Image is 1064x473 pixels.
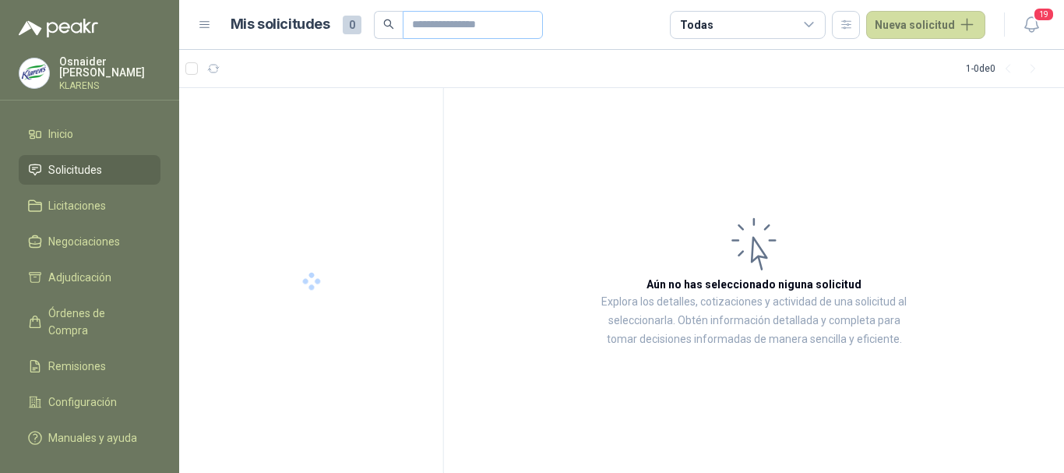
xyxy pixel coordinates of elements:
[48,233,120,250] span: Negociaciones
[680,16,713,34] div: Todas
[48,394,117,411] span: Configuración
[48,269,111,286] span: Adjudicación
[19,298,160,345] a: Órdenes de Compra
[48,197,106,214] span: Licitaciones
[19,155,160,185] a: Solicitudes
[19,58,49,88] img: Company Logo
[19,191,160,221] a: Licitaciones
[231,13,330,36] h1: Mis solicitudes
[1017,11,1045,39] button: 19
[19,263,160,292] a: Adjudicación
[19,19,98,37] img: Logo peakr
[966,56,1045,81] div: 1 - 0 de 0
[343,16,361,34] span: 0
[866,11,985,39] button: Nueva solicitud
[647,276,861,293] h3: Aún no has seleccionado niguna solicitud
[59,56,160,78] p: Osnaider [PERSON_NAME]
[19,119,160,149] a: Inicio
[48,161,102,178] span: Solicitudes
[48,125,73,143] span: Inicio
[59,81,160,90] p: KLARENS
[383,19,394,30] span: search
[48,305,146,339] span: Órdenes de Compra
[19,423,160,453] a: Manuales y ayuda
[1033,7,1055,22] span: 19
[19,387,160,417] a: Configuración
[600,293,908,349] p: Explora los detalles, cotizaciones y actividad de una solicitud al seleccionarla. Obtén informaci...
[19,351,160,381] a: Remisiones
[48,429,137,447] span: Manuales y ayuda
[48,358,106,375] span: Remisiones
[19,227,160,256] a: Negociaciones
